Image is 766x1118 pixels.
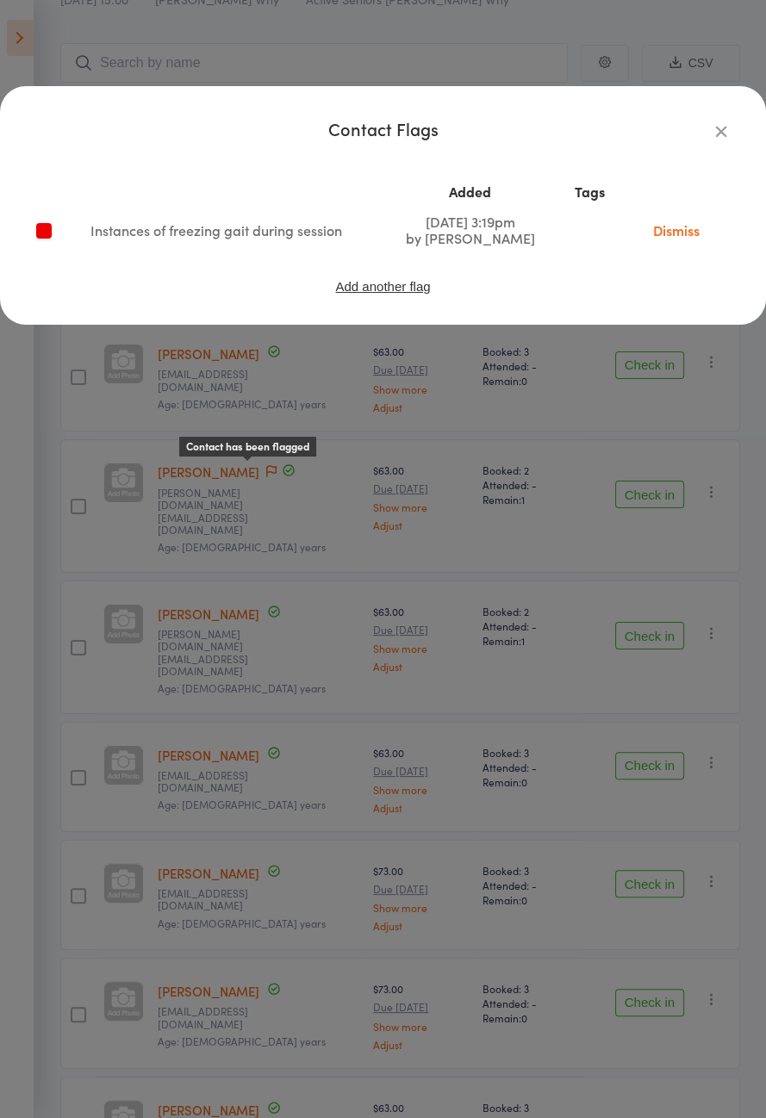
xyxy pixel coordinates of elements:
[381,177,560,207] th: Added
[65,222,367,239] div: Instances of freezing gait during session
[559,177,620,207] th: Tags
[639,220,712,239] a: Dismiss this flag
[34,121,732,137] div: Contact Flags
[333,279,432,294] button: Add another flag
[381,207,560,253] td: [DATE] 3:19pm by [PERSON_NAME]
[179,437,316,457] div: Contact has been flagged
